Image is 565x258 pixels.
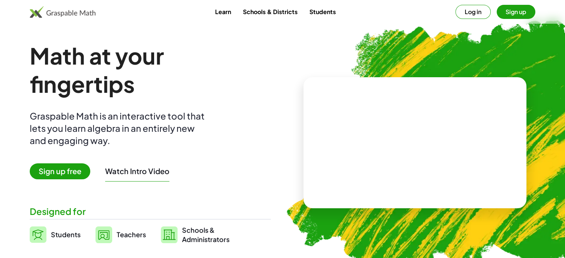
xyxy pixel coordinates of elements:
img: svg%3e [95,226,112,243]
img: svg%3e [161,226,178,243]
span: Sign up free [30,163,90,179]
a: Schools & Districts [237,5,303,19]
a: Schools &Administrators [161,225,230,244]
img: svg%3e [30,226,46,243]
div: Graspable Math is an interactive tool that lets you learn algebra in an entirely new and engaging... [30,110,208,147]
a: Students [303,5,341,19]
a: Students [30,225,81,244]
video: What is this? This is dynamic math notation. Dynamic math notation plays a central role in how Gr... [359,115,471,171]
button: Log in [455,5,491,19]
button: Watch Intro Video [105,166,169,176]
span: Teachers [117,230,146,239]
div: Designed for [30,205,271,218]
a: Teachers [95,225,146,244]
span: Students [51,230,81,239]
h1: Math at your fingertips [30,42,266,98]
button: Sign up [497,5,535,19]
span: Schools & Administrators [182,225,230,244]
a: Learn [209,5,237,19]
